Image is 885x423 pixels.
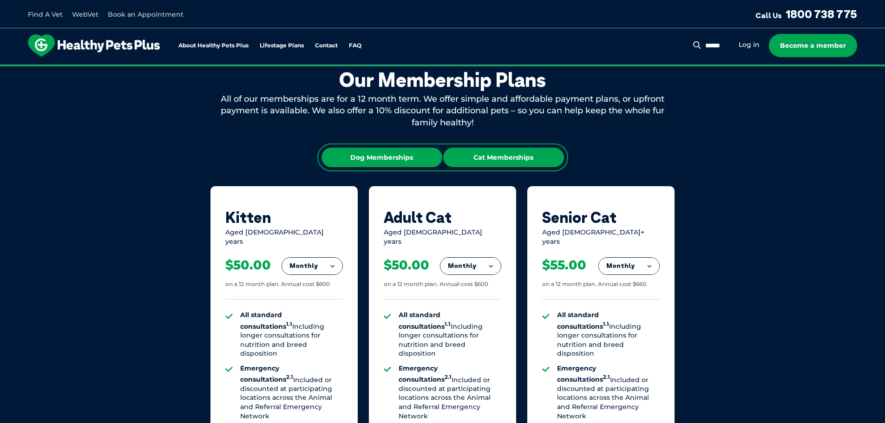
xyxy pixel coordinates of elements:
li: Including longer consultations for nutrition and breed disposition [399,311,501,358]
span: Proactive, preventative wellness program designed to keep your pet healthier and happier for longer [269,65,616,73]
li: Included or discounted at participating locations across the Animal and Referral Emergency Network [557,364,660,421]
span: Call Us [755,11,782,20]
a: Find A Vet [28,10,63,19]
strong: All standard consultations [399,311,451,330]
strong: All standard consultations [240,311,292,330]
sup: 1.1 [603,321,609,327]
strong: Emergency consultations [240,364,293,384]
button: Monthly [282,258,342,274]
div: Kitten [225,208,343,226]
li: Included or discounted at participating locations across the Animal and Referral Emergency Network [399,364,501,421]
div: on a 12 month plan. Annual cost $660. [542,280,648,288]
div: $50.00 [384,257,429,273]
sup: 2.1 [603,374,610,381]
button: Search [691,40,703,50]
div: Aged [DEMOGRAPHIC_DATA]+ years [542,228,660,246]
strong: Emergency consultations [557,364,610,384]
div: Our Membership Plans [210,68,675,91]
a: Lifestage Plans [260,43,304,49]
a: FAQ [349,43,361,49]
a: About Healthy Pets Plus [178,43,249,49]
div: $55.00 [542,257,586,273]
a: WebVet [72,10,98,19]
div: Aged [DEMOGRAPHIC_DATA] years [225,228,343,246]
div: Adult Cat [384,208,501,226]
div: Dog Memberships [321,148,442,167]
div: $50.00 [225,257,271,273]
sup: 1.1 [286,321,292,327]
strong: All standard consultations [557,311,609,330]
a: Become a member [769,34,857,57]
button: Monthly [599,258,659,274]
div: on a 12 month plan. Annual cost $600 [384,280,488,288]
sup: 2.1 [445,374,452,381]
li: Included or discounted at participating locations across the Animal and Referral Emergency Network [240,364,343,421]
a: Contact [315,43,338,49]
div: All of our memberships are for a 12 month term. We offer simple and affordable payment plans, or ... [210,93,675,129]
a: Call Us1800 738 775 [755,7,857,21]
div: on a 12 month plan. Annual cost $600 [225,280,330,288]
img: hpp-logo [28,34,160,57]
li: Including longer consultations for nutrition and breed disposition [240,311,343,358]
sup: 1.1 [445,321,451,327]
div: Senior Cat [542,208,660,226]
button: Monthly [440,258,501,274]
strong: Emergency consultations [399,364,452,384]
li: Including longer consultations for nutrition and breed disposition [557,311,660,358]
a: Log in [739,40,760,49]
div: Cat Memberships [443,148,564,167]
sup: 2.1 [286,374,293,381]
div: Aged [DEMOGRAPHIC_DATA] years [384,228,501,246]
a: Book an Appointment [108,10,184,19]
